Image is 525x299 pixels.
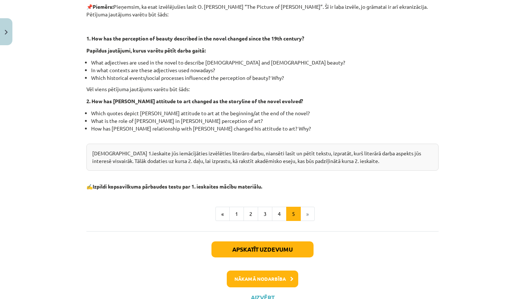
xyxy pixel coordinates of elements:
strong: 2. How has [PERSON_NAME] attitude to art changed as the storyline of the novel evolved? [86,98,303,104]
button: Nākamā nodarbība [227,271,298,287]
button: Apskatīt uzdevumu [211,241,314,257]
li: Which quotes depict [PERSON_NAME] attitude to art at the beginning/at the end of the novel? [91,109,439,117]
button: 3 [258,207,272,221]
p: 📌 Pieņemsim, ka esat izvēlējušies lasīt O. [PERSON_NAME] “The Picture of [PERSON_NAME]”. Šī ir la... [86,3,439,18]
div: [DEMOGRAPHIC_DATA] 1.ieskaite jūs iemācījāties izvēlēties literāro darbu, niansēti lasīt un pētīt... [86,144,439,171]
button: 4 [272,207,287,221]
li: Which historical events/social processes influenced the perception of beauty? Why? [91,74,439,82]
li: What adjectives are used in the novel to describe [DEMOGRAPHIC_DATA] and [DEMOGRAPHIC_DATA] beauty? [91,59,439,66]
li: In what contexts are these adjectives used nowadays? [91,66,439,74]
li: How has [PERSON_NAME] relationship with [PERSON_NAME] changed his attitude to art? Why? [91,125,439,140]
button: 1 [229,207,244,221]
button: « [215,207,230,221]
p: ✍️ [86,183,439,190]
strong: Papildus jautājumi, kurus varētu pētīt darba gaitā: [86,47,206,54]
b: Izpildi kopsavilkuma pārbaudes testu par 1. ieskaites mācību materiālu. [93,183,262,190]
strong: Piemērs: [93,3,113,10]
li: What is the role of [PERSON_NAME] in [PERSON_NAME] perception of art? [91,117,439,125]
strong: 1. How has the perception of beauty described in the novel changed since the 19th century? [86,35,304,42]
p: Vēl viens pētījuma jautājums varētu būt šāds: [86,85,439,93]
nav: Page navigation example [86,207,439,221]
button: 5 [286,207,301,221]
button: 2 [244,207,258,221]
img: icon-close-lesson-0947bae3869378f0d4975bcd49f059093ad1ed9edebbc8119c70593378902aed.svg [5,30,8,35]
